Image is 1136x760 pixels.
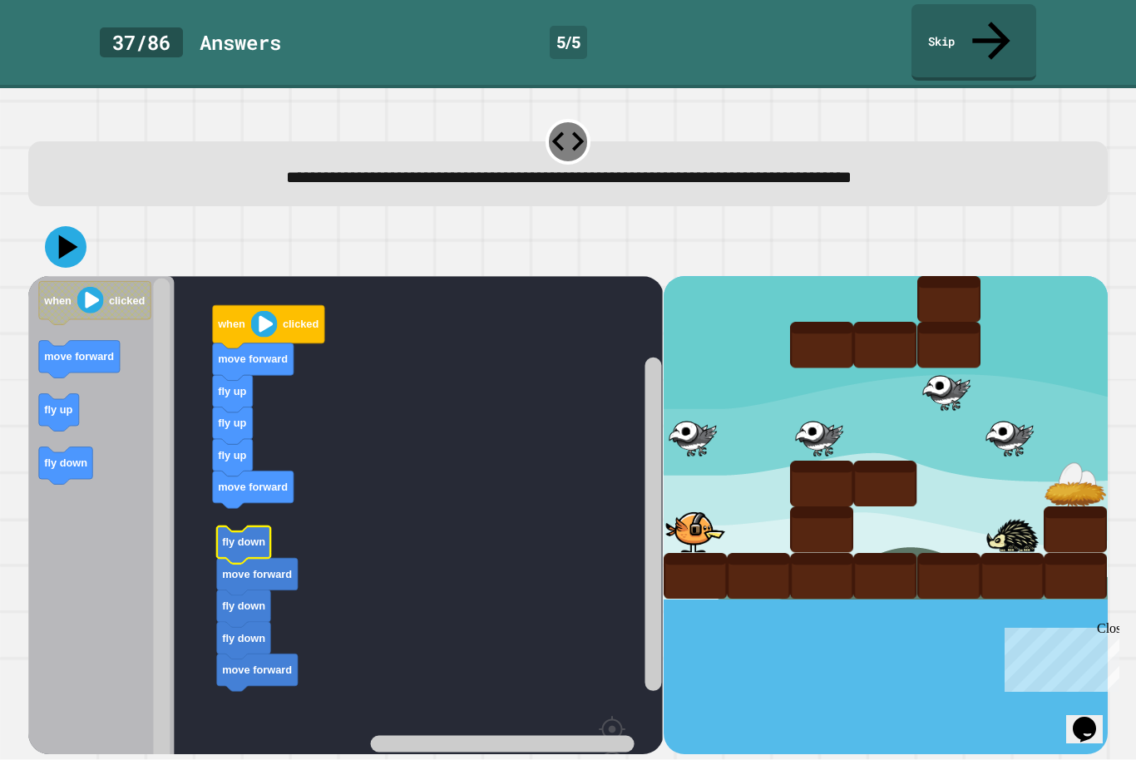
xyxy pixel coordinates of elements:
div: 5 / 5 [550,26,587,59]
text: fly up [218,417,246,429]
a: Skip [911,4,1036,81]
text: move forward [218,353,288,366]
text: when [43,294,72,307]
iframe: chat widget [998,621,1119,692]
text: move forward [44,350,114,363]
text: fly up [218,449,246,461]
div: Answer s [200,27,281,57]
text: clicked [109,294,145,307]
text: clicked [283,318,319,331]
text: when [217,318,245,331]
iframe: chat widget [1066,693,1119,743]
text: move forward [218,481,288,493]
text: fly up [218,385,246,397]
div: Blockly Workspace [28,276,663,754]
text: fly up [44,403,72,416]
div: 37 / 86 [100,27,183,57]
div: Chat with us now!Close [7,7,115,106]
text: fly down [44,456,87,469]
